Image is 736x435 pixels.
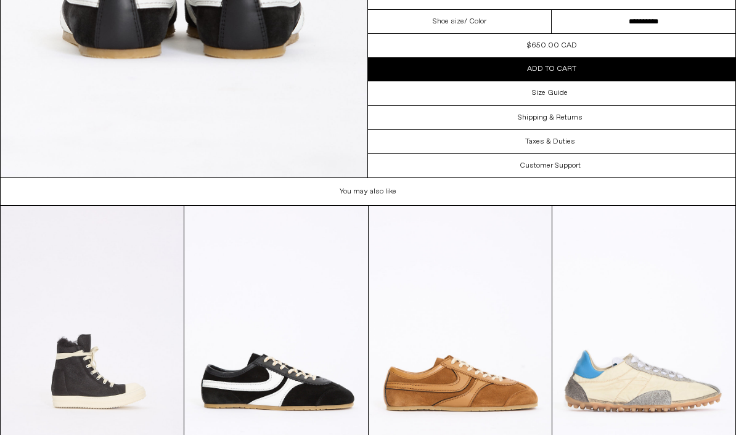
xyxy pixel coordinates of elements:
[433,16,464,27] span: Shoe size
[532,89,568,97] h3: Size Guide
[1,178,736,206] h1: You may also like
[525,137,575,146] h3: Taxes & Duties
[520,161,581,170] h3: Customer Support
[368,57,735,81] button: Add to cart
[518,113,583,121] h3: Shipping & Returns
[464,16,486,27] span: / Color
[527,40,577,51] div: $650.00 CAD
[527,64,576,74] span: Add to cart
